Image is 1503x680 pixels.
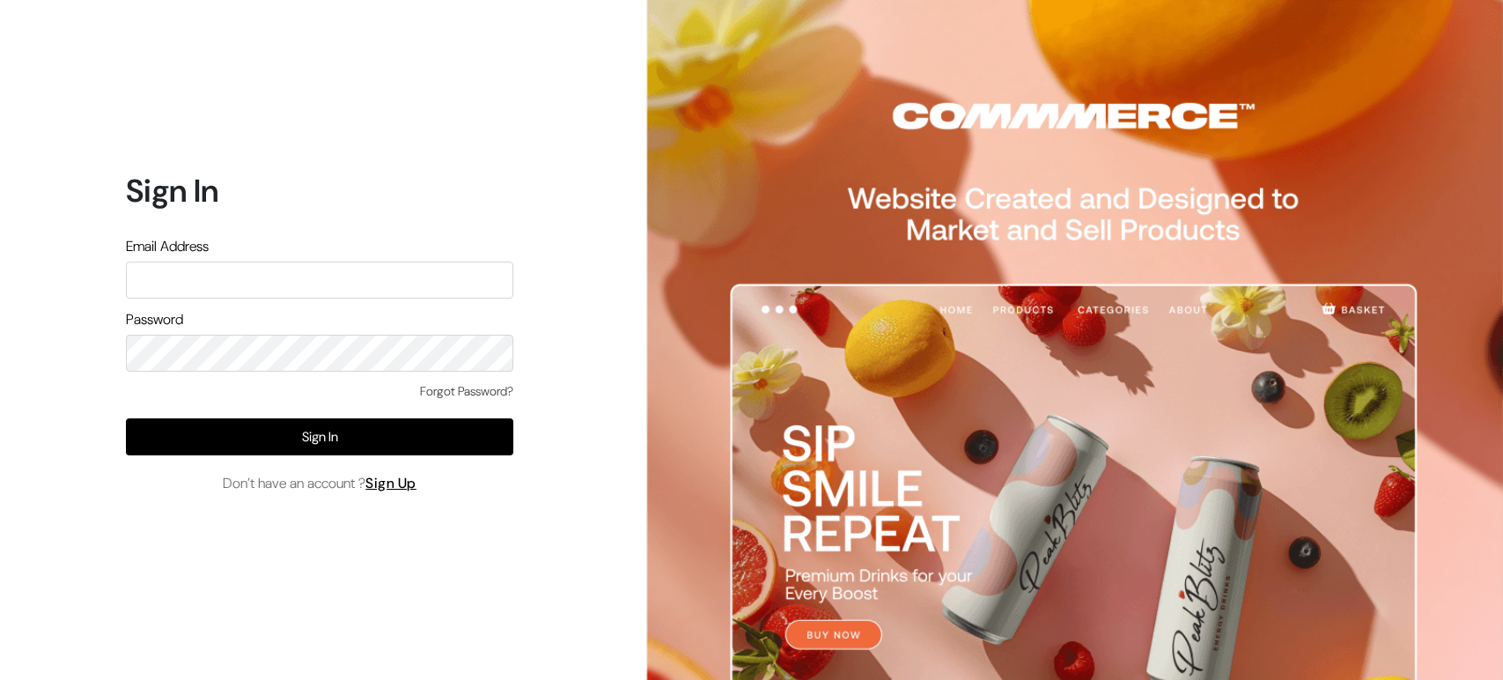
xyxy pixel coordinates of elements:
[126,236,209,257] label: Email Address
[126,172,513,210] h1: Sign In
[223,473,416,494] span: Don’t have an account ?
[365,474,416,492] a: Sign Up
[126,309,183,330] label: Password
[420,382,513,401] a: Forgot Password?
[126,418,513,455] button: Sign In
